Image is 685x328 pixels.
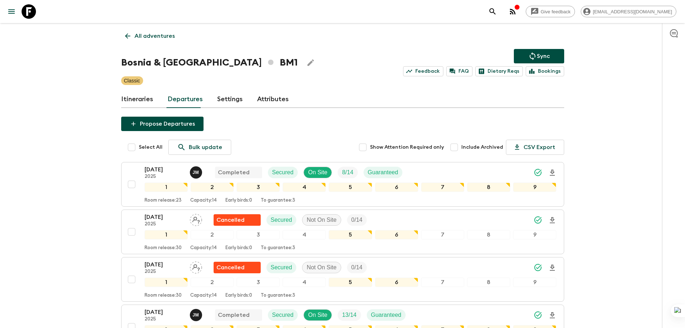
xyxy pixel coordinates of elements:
[145,230,188,239] div: 1
[268,167,298,178] div: Secured
[302,262,341,273] div: Not On Site
[421,230,464,239] div: 7
[534,168,542,177] svg: Synced Successfully
[121,210,564,254] button: [DATE]2025Assign pack leaderFlash Pack cancellationSecuredNot On SiteTrip Fill123456789Room relea...
[526,66,564,76] a: Bookings
[121,162,564,207] button: [DATE]2025Janko MilovanovićCompletedSecuredOn SiteTrip FillGuaranteed123456789Room release:23Capa...
[190,311,204,317] span: Janko Milovanović
[342,168,353,177] p: 8 / 14
[145,278,188,287] div: 1
[347,214,367,226] div: Trip Fill
[225,198,252,203] p: Early birds: 0
[145,183,188,192] div: 1
[375,278,418,287] div: 6
[121,91,153,108] a: Itineraries
[225,245,252,251] p: Early birds: 0
[302,214,341,226] div: Not On Site
[368,168,398,177] p: Guaranteed
[534,311,542,319] svg: Synced Successfully
[216,263,245,272] p: Cancelled
[191,230,234,239] div: 2
[513,183,556,192] div: 9
[513,278,556,287] div: 9
[268,309,298,321] div: Secured
[537,52,550,60] p: Sync
[475,66,523,76] a: Dietary Reqs
[581,6,676,17] div: [EMAIL_ADDRESS][DOMAIN_NAME]
[283,278,326,287] div: 4
[534,263,542,272] svg: Synced Successfully
[218,311,250,319] p: Completed
[266,262,297,273] div: Secured
[548,311,557,320] svg: Download Onboarding
[375,230,418,239] div: 6
[271,216,292,224] p: Secured
[4,4,19,19] button: menu
[190,198,217,203] p: Capacity: 14
[307,216,337,224] p: Not On Site
[526,6,575,17] a: Give feedback
[329,183,372,192] div: 5
[189,143,222,152] p: Bulk update
[271,263,292,272] p: Secured
[218,168,250,177] p: Completed
[534,216,542,224] svg: Synced Successfully
[351,263,362,272] p: 0 / 14
[121,257,564,302] button: [DATE]2025Assign pack leaderFlash Pack cancellationSecuredNot On SiteTrip Fill123456789Room relea...
[190,216,202,222] span: Assign pack leader
[261,245,295,251] p: To guarantee: 3
[145,269,184,275] p: 2025
[421,278,464,287] div: 7
[329,278,372,287] div: 5
[190,264,202,269] span: Assign pack leader
[217,91,243,108] a: Settings
[467,230,510,239] div: 8
[145,174,184,180] p: 2025
[308,168,327,177] p: On Site
[338,167,357,178] div: Trip Fill
[134,32,175,40] p: All adventures
[485,4,500,19] button: search adventures
[124,77,140,84] p: Classic
[589,9,676,14] span: [EMAIL_ADDRESS][DOMAIN_NAME]
[145,198,182,203] p: Room release: 23
[446,66,472,76] a: FAQ
[214,262,261,273] div: Flash Pack cancellation
[216,216,245,224] p: Cancelled
[190,169,204,174] span: Janko Milovanović
[261,293,295,298] p: To guarantee: 3
[303,55,318,70] button: Edit Adventure Title
[351,216,362,224] p: 0 / 14
[261,198,295,203] p: To guarantee: 3
[225,293,252,298] p: Early birds: 0
[272,168,294,177] p: Secured
[371,311,402,319] p: Guaranteed
[548,216,557,225] svg: Download Onboarding
[190,245,217,251] p: Capacity: 14
[506,140,564,155] button: CSV Export
[307,263,337,272] p: Not On Site
[467,278,510,287] div: 8
[191,183,234,192] div: 2
[145,316,184,322] p: 2025
[548,169,557,177] svg: Download Onboarding
[329,230,372,239] div: 5
[537,9,575,14] span: Give feedback
[303,309,332,321] div: On Site
[308,311,327,319] p: On Site
[257,91,289,108] a: Attributes
[145,221,184,227] p: 2025
[145,260,184,269] p: [DATE]
[145,293,182,298] p: Room release: 30
[272,311,294,319] p: Secured
[145,308,184,316] p: [DATE]
[375,183,418,192] div: 6
[338,309,361,321] div: Trip Fill
[145,245,182,251] p: Room release: 30
[421,183,464,192] div: 7
[168,140,231,155] a: Bulk update
[347,262,367,273] div: Trip Fill
[121,29,179,43] a: All adventures
[342,311,356,319] p: 13 / 14
[467,183,510,192] div: 8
